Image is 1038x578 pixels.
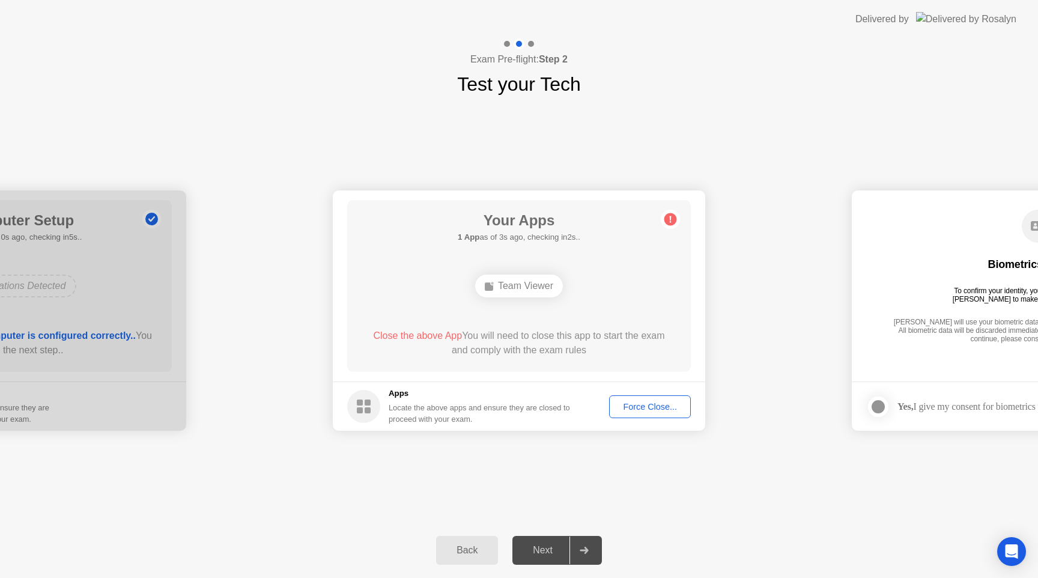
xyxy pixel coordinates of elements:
div: Team Viewer [475,275,563,297]
div: Locate the above apps and ensure they are closed to proceed with your exam. [389,402,571,425]
strong: Yes, [897,401,913,412]
div: Force Close... [613,402,687,412]
h1: Test your Tech [457,70,581,99]
div: Delivered by [855,12,909,26]
h4: Exam Pre-flight: [470,52,568,67]
b: Step 2 [539,54,568,64]
h5: Apps [389,388,571,400]
b: 1 App [458,233,479,242]
img: Delivered by Rosalyn [916,12,1016,26]
div: Back [440,545,494,556]
div: Next [516,545,569,556]
div: You will need to close this app to start the exam and comply with the exam rules [365,329,674,357]
h1: Your Apps [458,210,580,231]
h5: as of 3s ago, checking in2s.. [458,231,580,243]
button: Force Close... [609,395,691,418]
div: Open Intercom Messenger [997,537,1026,566]
span: Close the above App [373,330,462,341]
button: Next [512,536,602,565]
button: Back [436,536,498,565]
